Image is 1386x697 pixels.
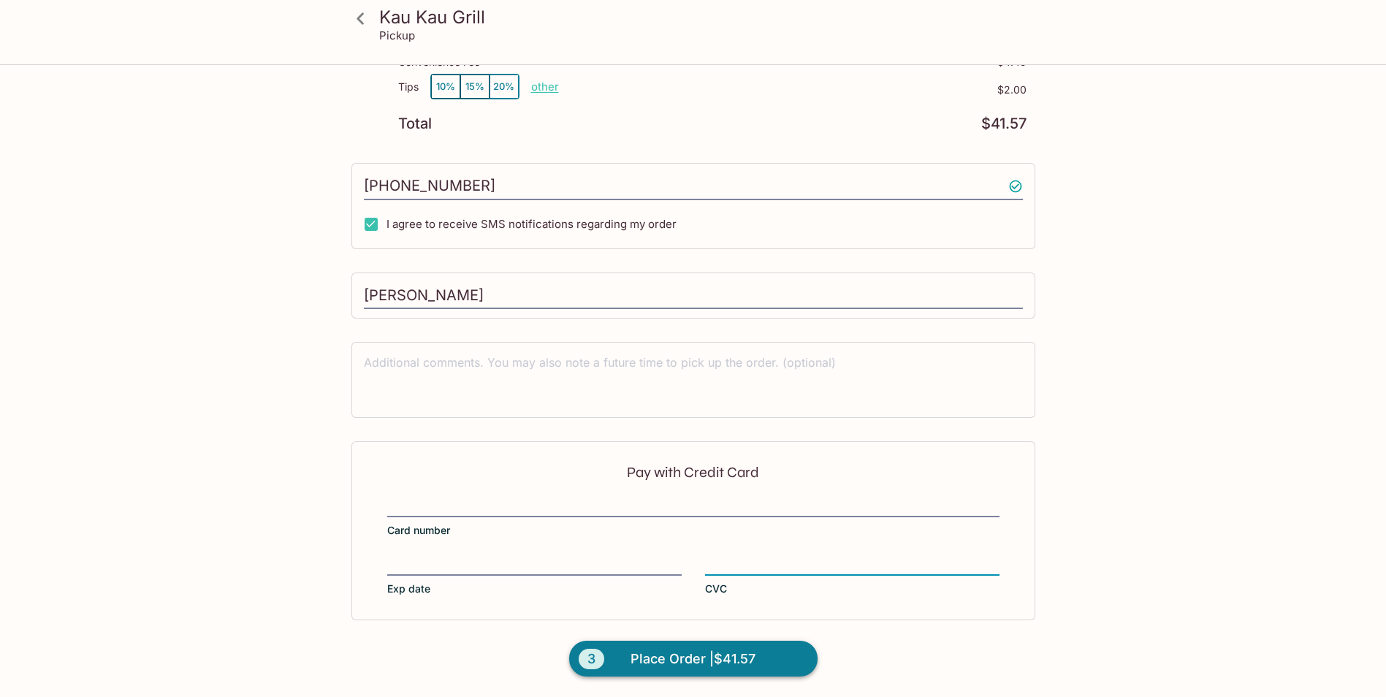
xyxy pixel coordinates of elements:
span: I agree to receive SMS notifications regarding my order [387,217,677,231]
span: Exp date [387,582,430,596]
button: 15% [460,75,490,99]
p: Pickup [379,28,415,42]
input: Enter first and last name [364,282,1023,310]
p: $41.57 [981,117,1027,131]
button: 20% [490,75,519,99]
p: $2.00 [559,84,1027,96]
iframe: Secure card number input frame [387,498,999,514]
iframe: Secure expiration date input frame [387,557,682,573]
input: Enter phone number [364,172,1023,200]
button: 3Place Order |$41.57 [569,641,818,677]
p: Tips [398,81,419,93]
span: 3 [579,649,604,669]
span: CVC [705,582,727,596]
p: Total [398,117,432,131]
span: Place Order | $41.57 [631,647,755,671]
button: 10% [431,75,460,99]
p: Pay with Credit Card [387,465,999,479]
h3: Kau Kau Grill [379,6,1032,28]
iframe: Secure CVC input frame [705,557,999,573]
button: other [531,80,559,94]
span: Card number [387,523,450,538]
